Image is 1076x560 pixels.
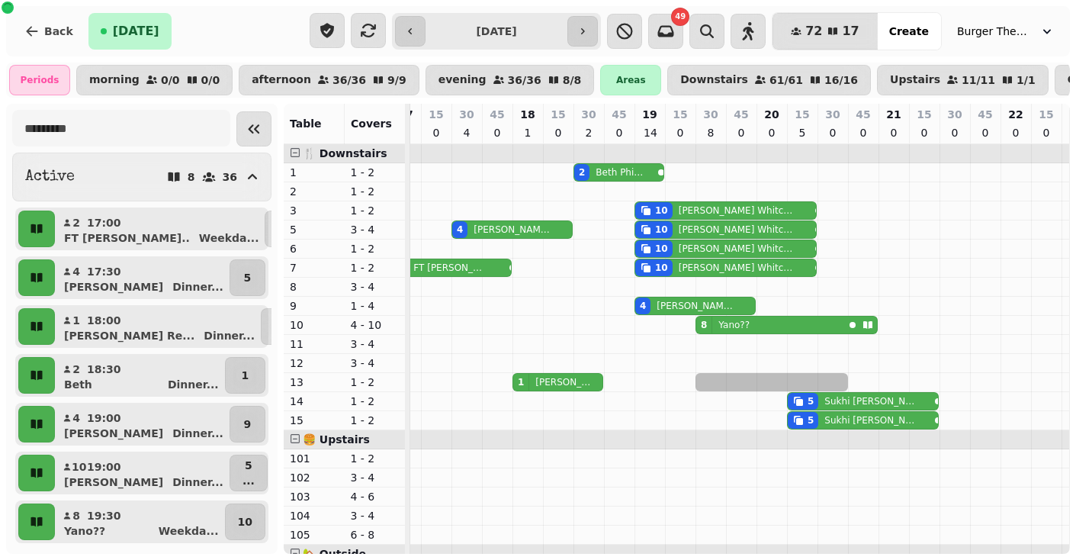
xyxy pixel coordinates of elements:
[241,368,249,383] p: 1
[72,410,81,426] p: 4
[172,475,223,490] p: Dinner ...
[58,504,222,540] button: 819:30Yano??Weekda...
[25,166,75,188] h2: Active
[679,224,795,236] p: [PERSON_NAME] Whitcombe
[351,241,400,256] p: 1 - 2
[979,125,991,140] p: 0
[12,153,271,201] button: Active836
[225,357,265,394] button: 1
[239,65,419,95] button: afternoon36/369/9
[58,406,226,443] button: 419:00[PERSON_NAME]Dinner...
[518,376,524,388] div: 1
[64,230,190,246] p: FT [PERSON_NAME]..
[877,13,941,50] button: Create
[795,107,809,122] p: 15
[89,74,140,86] p: morning
[351,279,400,294] p: 3 - 4
[290,260,339,275] p: 7
[290,317,339,333] p: 10
[508,75,541,85] p: 36 / 36
[461,125,473,140] p: 4
[265,211,298,247] button: 7
[244,270,252,285] p: 5
[426,65,595,95] button: evening36/368/8
[808,414,814,426] div: 5
[808,395,814,407] div: 5
[673,107,687,122] p: 15
[886,107,901,122] p: 21
[290,279,339,294] p: 8
[644,125,656,140] p: 14
[351,165,400,180] p: 1 - 2
[734,107,748,122] p: 45
[223,172,237,182] p: 36
[917,107,931,122] p: 15
[825,107,840,122] p: 30
[72,459,81,475] p: 10
[351,527,400,542] p: 6 - 8
[290,527,339,542] p: 105
[522,125,534,140] p: 1
[252,74,311,86] p: afternoon
[888,125,900,140] p: 0
[675,13,686,21] span: 49
[657,300,734,312] p: [PERSON_NAME] [PERSON_NAME]
[957,24,1033,39] span: Burger Theory
[12,13,85,50] button: Back
[824,75,858,85] p: 16 / 16
[701,319,707,331] div: 8
[772,13,878,50] button: 7217
[679,204,795,217] p: [PERSON_NAME] Whitcombe
[948,18,1064,45] button: Burger Theory
[88,13,172,50] button: [DATE]
[351,203,400,218] p: 1 - 2
[949,125,961,140] p: 0
[172,426,223,441] p: Dinner ...
[655,262,668,274] div: 10
[429,107,443,122] p: 15
[387,75,406,85] p: 9 / 9
[438,74,487,86] p: evening
[159,523,219,539] p: Weekda ...
[230,259,265,296] button: 5
[552,125,564,140] p: 0
[796,125,808,140] p: 5
[457,224,463,236] div: 4
[58,357,222,394] button: 218:30BethDinner...
[351,298,400,314] p: 1 - 4
[290,222,339,237] p: 5
[225,504,265,540] button: 10
[238,514,252,529] p: 10
[199,230,259,246] p: Weekda ...
[947,107,962,122] p: 30
[290,117,322,130] span: Table
[1010,125,1022,140] p: 0
[764,107,779,122] p: 20
[655,204,668,217] div: 10
[9,65,70,95] div: Periods
[87,215,121,230] p: 17:00
[583,125,595,140] p: 2
[58,308,258,345] button: 118:00[PERSON_NAME] Re...Dinner...
[520,107,535,122] p: 18
[889,26,929,37] span: Create
[824,414,917,426] p: Sukhi [PERSON_NAME]
[303,433,370,446] span: 🍔 Upstairs
[857,125,869,140] p: 0
[1008,107,1023,122] p: 22
[351,117,392,130] span: Covers
[332,75,366,85] p: 36 / 36
[290,336,339,352] p: 11
[87,362,121,377] p: 18:30
[705,125,717,140] p: 8
[351,413,400,428] p: 1 - 2
[87,313,121,328] p: 18:00
[640,300,646,312] div: 4
[87,410,121,426] p: 19:00
[64,377,92,392] p: Beth
[72,313,81,328] p: 1
[76,65,233,95] button: morning0/00/0
[290,165,339,180] p: 1
[64,279,163,294] p: [PERSON_NAME]
[766,125,778,140] p: 0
